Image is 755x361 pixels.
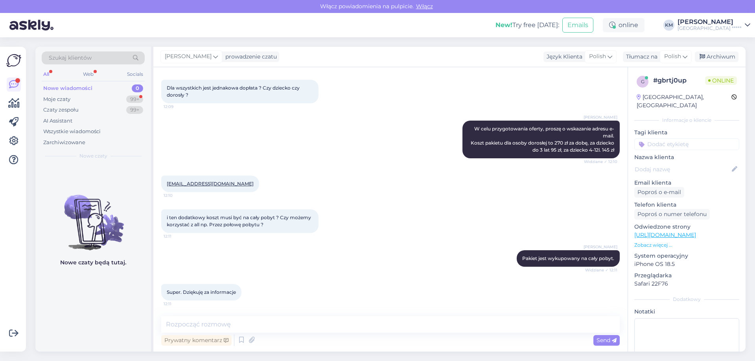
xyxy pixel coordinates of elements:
span: Nowe czaty [79,152,107,159]
div: [PERSON_NAME] [678,19,742,25]
span: Dla wszystkich jest jednakowa dopłata ? Czy dziecko czy dorosły ? [167,85,301,98]
div: Socials [125,69,145,79]
p: Nazwa klienta [634,153,739,161]
span: Polish [589,52,606,61]
b: New! [495,21,512,29]
div: # gbrtj0up [653,76,705,85]
p: iPhone OS 18.5 [634,260,739,268]
div: online [603,18,645,32]
div: 0 [132,84,143,92]
p: Nowe czaty będą tutaj. [60,258,126,267]
button: Emails [562,18,593,33]
span: [PERSON_NAME] [584,114,617,120]
span: 12:10 [164,192,193,198]
div: Czaty zespołu [43,106,79,114]
img: Askly Logo [6,53,21,68]
a: [EMAIL_ADDRESS][DOMAIN_NAME] [167,181,254,187]
span: Online [705,76,737,85]
div: Język Klienta [543,53,582,61]
div: Prywatny komentarz [161,335,232,346]
span: [PERSON_NAME] [584,244,617,250]
div: Archiwum [695,51,738,62]
div: Dodatkowy [634,296,739,303]
div: Poproś o e-mail [634,187,684,198]
span: Widziane ✓ 12:10 [584,159,617,165]
p: Zobacz więcej ... [634,242,739,249]
span: 12:11 [164,233,193,239]
span: Szukaj klientów [49,54,92,62]
span: [PERSON_NAME] [165,52,212,61]
a: [URL][DOMAIN_NAME] [634,231,696,238]
div: Informacje o kliencie [634,117,739,124]
div: KM [663,20,674,31]
div: Moje czaty [43,95,70,103]
div: Wszystkie wiadomości [43,128,101,136]
div: Nowe wiadomości [43,84,92,92]
span: 12:09 [164,104,193,110]
img: No chats [35,181,151,251]
span: 12:11 [164,301,193,307]
div: Zarchiwizowane [43,139,85,147]
div: Web [81,69,95,79]
span: Super. Dziękuję za informacje [167,289,236,295]
input: Dodać etykietę [634,138,739,150]
p: Przeglądarka [634,271,739,280]
p: Tagi klienta [634,128,739,137]
div: 99+ [126,106,143,114]
div: [GEOGRAPHIC_DATA], [GEOGRAPHIC_DATA] [637,93,731,110]
span: W celu przygotowania oferty, proszę o wskazanie adresu e-mail. Koszt pakietu dla osoby dorosłej t... [471,126,615,153]
p: Telefon klienta [634,201,739,209]
a: [PERSON_NAME][GEOGRAPHIC_DATA] ***** [678,19,750,31]
p: Email klienta [634,179,739,187]
span: Pakiet jest wykupowany na cały pobyt. [522,255,614,261]
input: Dodaj nazwę [635,165,730,174]
div: Try free [DATE]: [495,20,559,30]
span: Send [597,337,617,344]
div: Tłumacz na [623,53,657,61]
div: Poproś o numer telefonu [634,209,710,220]
div: AI Assistant [43,117,72,125]
span: Włącz [414,3,435,10]
p: Safari 22F76 [634,280,739,288]
p: System operacyjny [634,252,739,260]
span: i ten dodatkowy koszt musi być na cały pobyt ? Czy możemy korzystać z all np. Przez połowę pobytu ? [167,214,312,227]
span: Polish [664,52,681,61]
div: 99+ [126,95,143,103]
p: Odwiedzone strony [634,223,739,231]
p: Notatki [634,308,739,316]
div: prowadzenie czatu [222,53,277,61]
div: All [42,69,51,79]
span: Widziane ✓ 12:11 [585,267,617,273]
span: g [641,79,645,84]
